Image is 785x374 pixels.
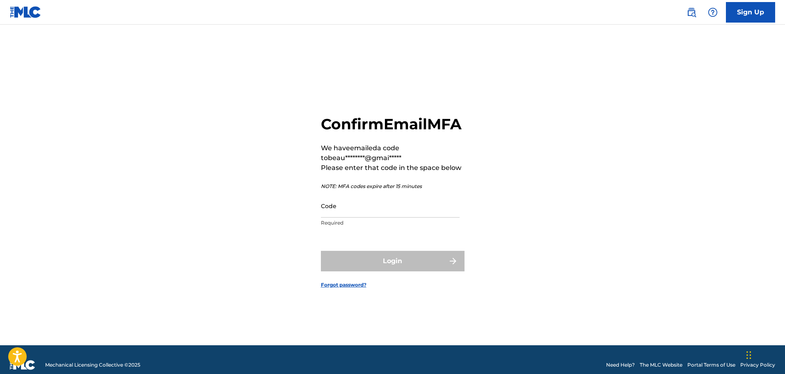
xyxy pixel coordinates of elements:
a: The MLC Website [640,361,682,369]
img: help [708,7,718,17]
a: Portal Terms of Use [687,361,735,369]
p: NOTE: MFA codes expire after 15 minutes [321,183,465,190]
div: Help [705,4,721,21]
a: Sign Up [726,2,775,23]
h2: Confirm Email MFA [321,115,465,133]
a: Public Search [683,4,700,21]
div: Drag [746,343,751,367]
img: logo [10,360,35,370]
a: Forgot password? [321,281,366,289]
p: Please enter that code in the space below [321,163,465,173]
iframe: Chat Widget [744,335,785,374]
img: MLC Logo [10,6,41,18]
a: Privacy Policy [740,361,775,369]
span: Mechanical Licensing Collective © 2025 [45,361,140,369]
a: Need Help? [606,361,635,369]
p: Required [321,219,460,227]
img: search [687,7,696,17]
